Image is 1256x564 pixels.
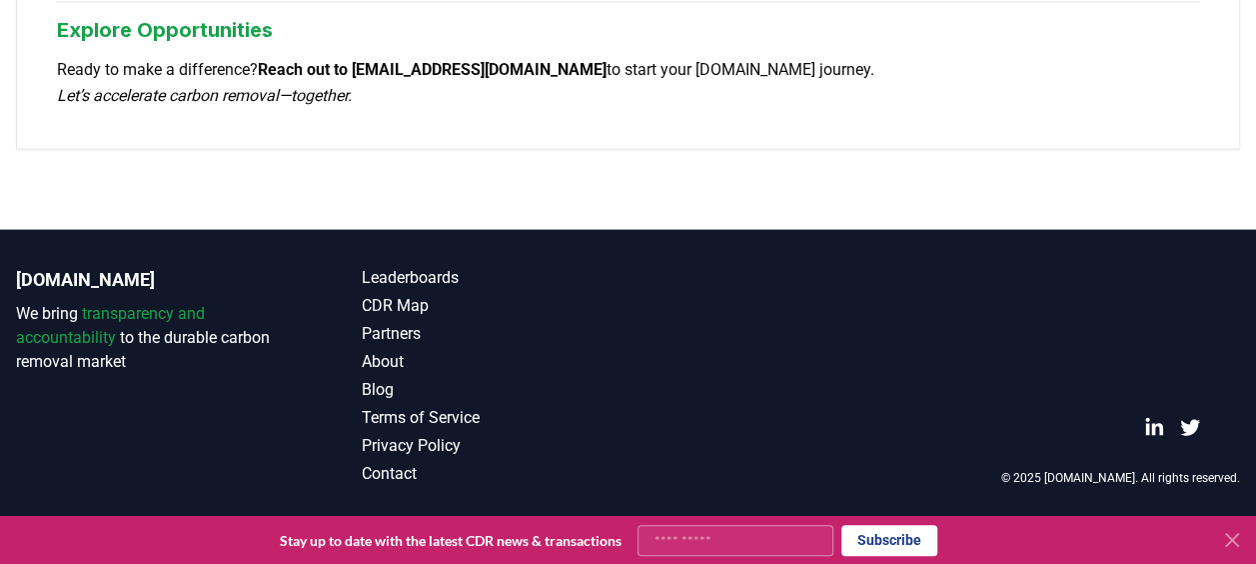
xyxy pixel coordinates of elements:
h3: Explore Opportunities [57,15,1199,45]
a: Partners [362,322,628,346]
strong: Reach out to [EMAIL_ADDRESS][DOMAIN_NAME] [258,60,607,79]
a: CDR Map [362,294,628,318]
a: Contact [362,462,628,486]
a: Twitter [1180,418,1200,438]
p: [DOMAIN_NAME] [16,266,282,294]
a: Leaderboards [362,266,628,290]
p: Ready to make a difference? to start your [DOMAIN_NAME] journey. [57,57,1199,109]
a: About [362,350,628,374]
a: Terms of Service [362,406,628,430]
em: Let’s accelerate carbon removal—together. [57,86,352,105]
a: Blog [362,378,628,402]
a: Privacy Policy [362,434,628,458]
p: We bring to the durable carbon removal market [16,302,282,374]
a: LinkedIn [1144,418,1164,438]
span: transparency and accountability [16,304,205,347]
p: © 2025 [DOMAIN_NAME]. All rights reserved. [1001,470,1240,486]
